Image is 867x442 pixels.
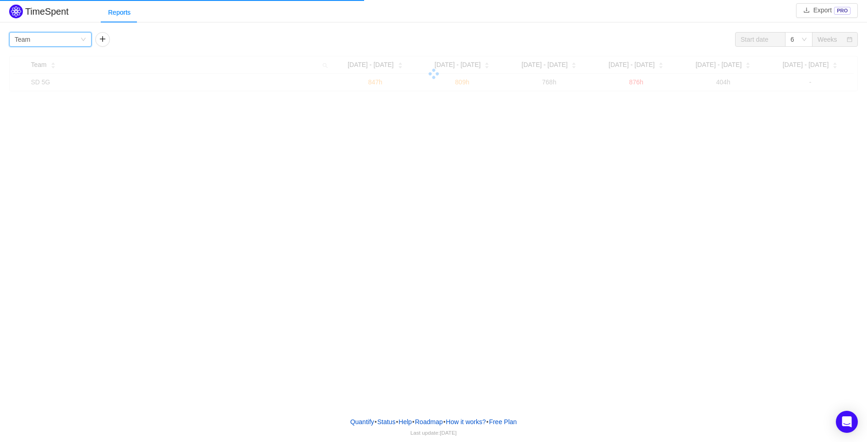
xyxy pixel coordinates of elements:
[15,33,30,46] div: Team
[796,3,858,18] button: icon: downloadExportPRO
[735,32,785,47] input: Start date
[25,6,69,17] h2: TimeSpent
[396,418,398,425] span: •
[81,37,86,43] i: icon: down
[95,32,110,47] button: icon: plus
[818,33,837,46] div: Weeks
[9,5,23,18] img: Quantify logo
[791,33,794,46] div: 6
[350,415,375,429] a: Quantify
[398,415,412,429] a: Help
[847,37,852,43] i: icon: calendar
[377,415,396,429] a: Status
[440,430,457,436] span: [DATE]
[802,37,807,43] i: icon: down
[414,415,443,429] a: Roadmap
[412,418,414,425] span: •
[446,415,486,429] button: How it works?
[836,411,858,433] div: Open Intercom Messenger
[101,2,138,23] div: Reports
[489,415,518,429] button: Free Plan
[375,418,377,425] span: •
[486,418,489,425] span: •
[443,418,446,425] span: •
[410,430,457,436] span: Last update:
